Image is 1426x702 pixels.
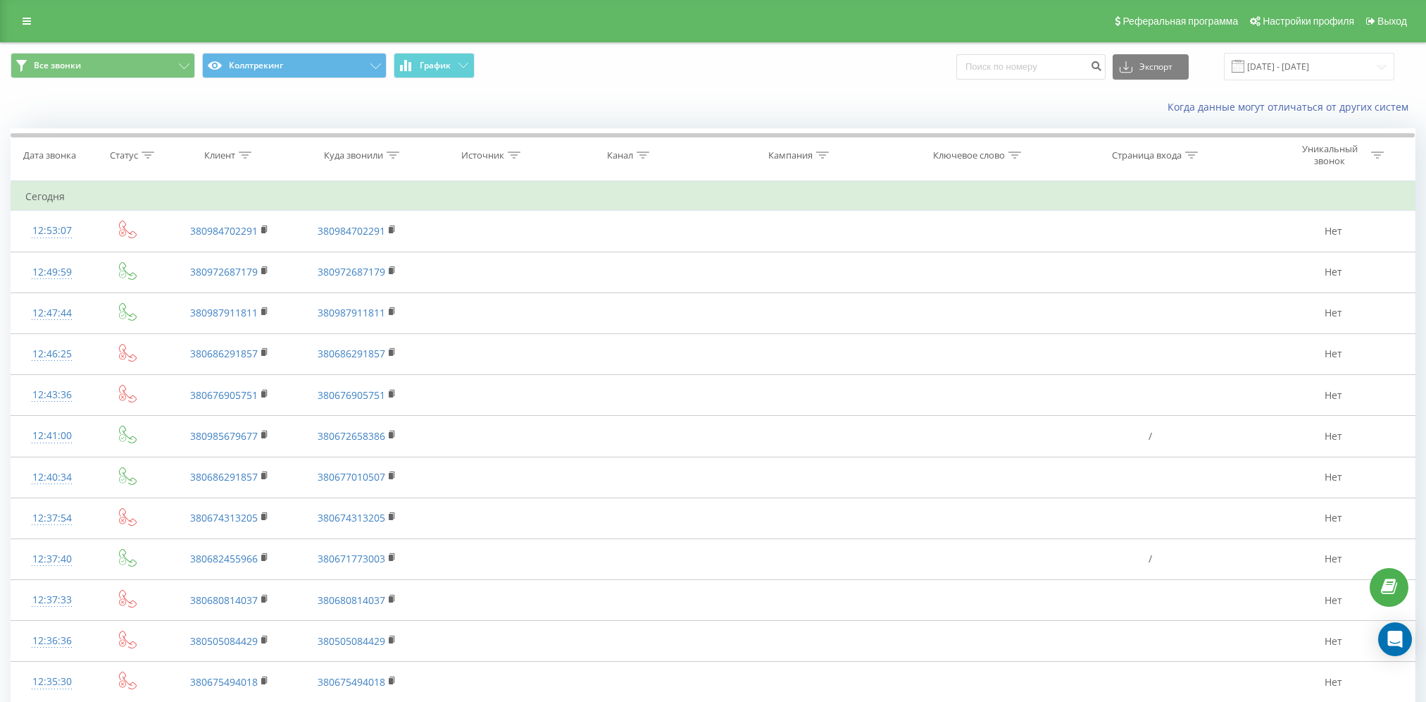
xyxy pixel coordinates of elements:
[25,546,78,573] div: 12:37:40
[933,149,1005,161] div: Ключевое слово
[1263,16,1354,27] span: Настройки профиля
[1112,149,1182,161] div: Страница входа
[318,675,385,689] a: 380675494018
[318,265,385,278] a: 380972687179
[190,511,258,524] a: 380674313205
[25,217,78,245] div: 12:53:07
[1252,498,1415,538] td: Нет
[1252,333,1415,374] td: Нет
[190,265,258,278] a: 380972687179
[1252,621,1415,662] td: Нет
[25,300,78,327] div: 12:47:44
[204,149,235,161] div: Клиент
[25,586,78,614] div: 12:37:33
[190,306,258,319] a: 380987911811
[25,422,78,450] div: 12:41:00
[956,54,1106,80] input: Поиск по номеру
[1252,292,1415,333] td: Нет
[324,149,383,161] div: Куда звонили
[1252,457,1415,498] td: Нет
[607,149,633,161] div: Канал
[1252,252,1415,292] td: Нет
[318,470,385,484] a: 380677010507
[318,306,385,319] a: 380987911811
[1292,143,1368,167] div: Уникальный звонок
[1049,538,1252,579] td: /
[1122,16,1238,27] span: Реферальная программа
[318,347,385,360] a: 380686291857
[11,53,195,78] button: Все звонки
[318,429,385,443] a: 380672658386
[190,224,258,238] a: 380984702291
[190,634,258,648] a: 380505084429
[25,668,78,696] div: 12:35:30
[190,593,258,607] a: 380680814037
[25,627,78,655] div: 12:36:36
[25,464,78,491] div: 12:40:34
[1252,416,1415,457] td: Нет
[202,53,387,78] button: Коллтрекинг
[190,347,258,360] a: 380686291857
[318,388,385,402] a: 380676905751
[190,429,258,443] a: 380985679677
[11,183,1415,211] td: Сегодня
[461,149,504,161] div: Источник
[1049,416,1252,457] td: /
[25,340,78,368] div: 12:46:25
[190,470,258,484] a: 380686291857
[318,511,385,524] a: 380674313205
[318,634,385,648] a: 380505084429
[190,388,258,402] a: 380676905751
[34,60,81,71] span: Все звонки
[768,149,813,161] div: Кампания
[25,505,78,532] div: 12:37:54
[318,224,385,238] a: 380984702291
[190,552,258,565] a: 380682455966
[25,381,78,409] div: 12:43:36
[25,259,78,286] div: 12:49:59
[1168,100,1415,113] a: Когда данные могут отличаться от других систем
[1378,622,1412,656] div: Open Intercom Messenger
[394,53,475,78] button: График
[318,593,385,607] a: 380680814037
[1377,16,1407,27] span: Выход
[23,149,76,161] div: Дата звонка
[1252,375,1415,416] td: Нет
[1252,538,1415,579] td: Нет
[420,61,451,70] span: График
[110,149,138,161] div: Статус
[190,675,258,689] a: 380675494018
[318,552,385,565] a: 380671773003
[1252,580,1415,621] td: Нет
[1113,54,1189,80] button: Экспорт
[1252,211,1415,252] td: Нет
